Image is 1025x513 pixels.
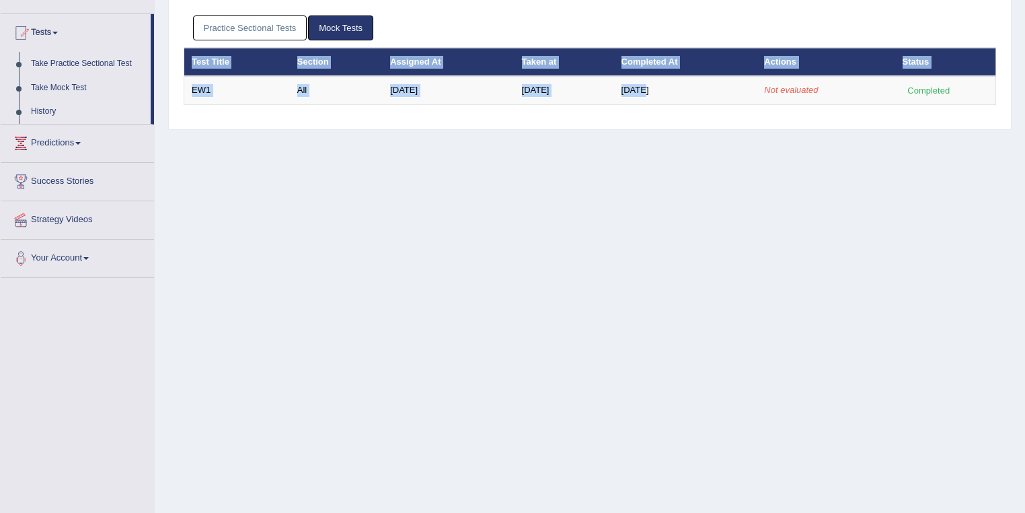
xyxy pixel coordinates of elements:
th: Status [895,48,996,76]
a: Your Account [1,240,154,273]
div: Completed [903,83,955,98]
th: Taken at [515,48,614,76]
td: [DATE] [614,76,757,104]
a: History [25,100,151,124]
td: All [290,76,383,104]
td: [DATE] [383,76,514,104]
a: Practice Sectional Tests [193,15,307,40]
em: Not evaluated [764,85,818,95]
td: [DATE] [515,76,614,104]
th: Actions [757,48,895,76]
th: Test Title [184,48,290,76]
td: EW1 [184,76,290,104]
a: Take Practice Sectional Test [25,52,151,76]
th: Completed At [614,48,757,76]
a: Mock Tests [308,15,373,40]
a: Strategy Videos [1,201,154,235]
th: Section [290,48,383,76]
a: Take Mock Test [25,76,151,100]
a: Success Stories [1,163,154,197]
th: Assigned At [383,48,514,76]
a: Predictions [1,125,154,158]
a: Tests [1,14,151,48]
